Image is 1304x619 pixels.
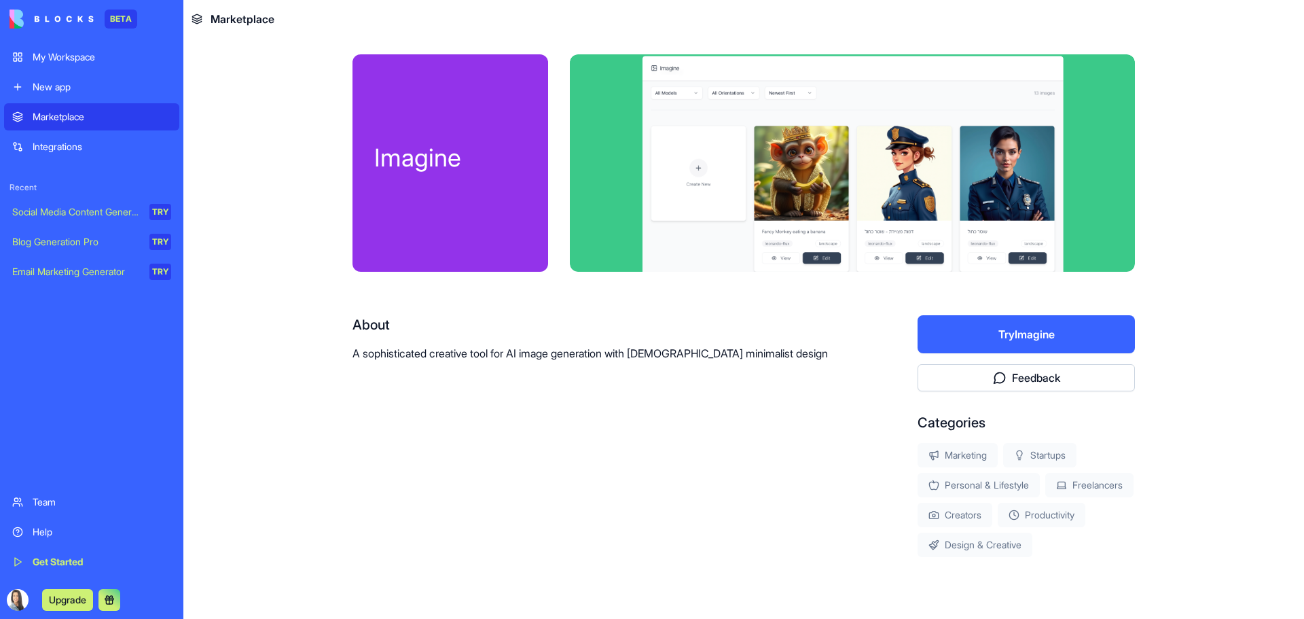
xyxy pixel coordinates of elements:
[33,110,171,124] div: Marketplace
[918,503,992,527] div: Creators
[149,204,171,220] div: TRY
[12,235,140,249] div: Blog Generation Pro
[33,525,171,539] div: Help
[918,533,1032,557] div: Design & Creative
[352,315,831,334] div: About
[1003,443,1076,467] div: Startups
[4,228,179,255] a: Blog Generation ProTRY
[105,10,137,29] div: BETA
[42,593,93,606] a: Upgrade
[918,443,998,467] div: Marketing
[4,103,179,130] a: Marketplace
[918,315,1135,353] button: TryImagine
[149,234,171,250] div: TRY
[918,413,1135,432] div: Categories
[1045,473,1134,497] div: Freelancers
[4,73,179,101] a: New app
[4,182,179,193] span: Recent
[12,265,140,279] div: Email Marketing Generator
[4,133,179,160] a: Integrations
[918,473,1040,497] div: Personal & Lifestyle
[7,589,29,611] img: ACg8ocIi2y6ButMuETtlhkfkP-hgGTyOoLtfoJKwNUqVan3RkRO3_Vmv4A=s96-c
[211,11,274,27] span: Marketplace
[33,80,171,94] div: New app
[12,205,140,219] div: Social Media Content Generator
[10,10,94,29] img: logo
[374,144,526,171] div: Imagine
[4,548,179,576] a: Get Started
[918,364,1135,391] button: Feedback
[4,198,179,226] a: Social Media Content GeneratorTRY
[4,489,179,516] a: Team
[4,258,179,285] a: Email Marketing GeneratorTRY
[33,495,171,509] div: Team
[10,10,137,29] a: BETA
[352,345,831,361] p: A sophisticated creative tool for AI image generation with [DEMOGRAPHIC_DATA] minimalist design
[149,264,171,280] div: TRY
[33,555,171,569] div: Get Started
[998,503,1085,527] div: Productivity
[4,518,179,546] a: Help
[4,43,179,71] a: My Workspace
[33,140,171,154] div: Integrations
[42,589,93,611] button: Upgrade
[33,50,171,64] div: My Workspace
